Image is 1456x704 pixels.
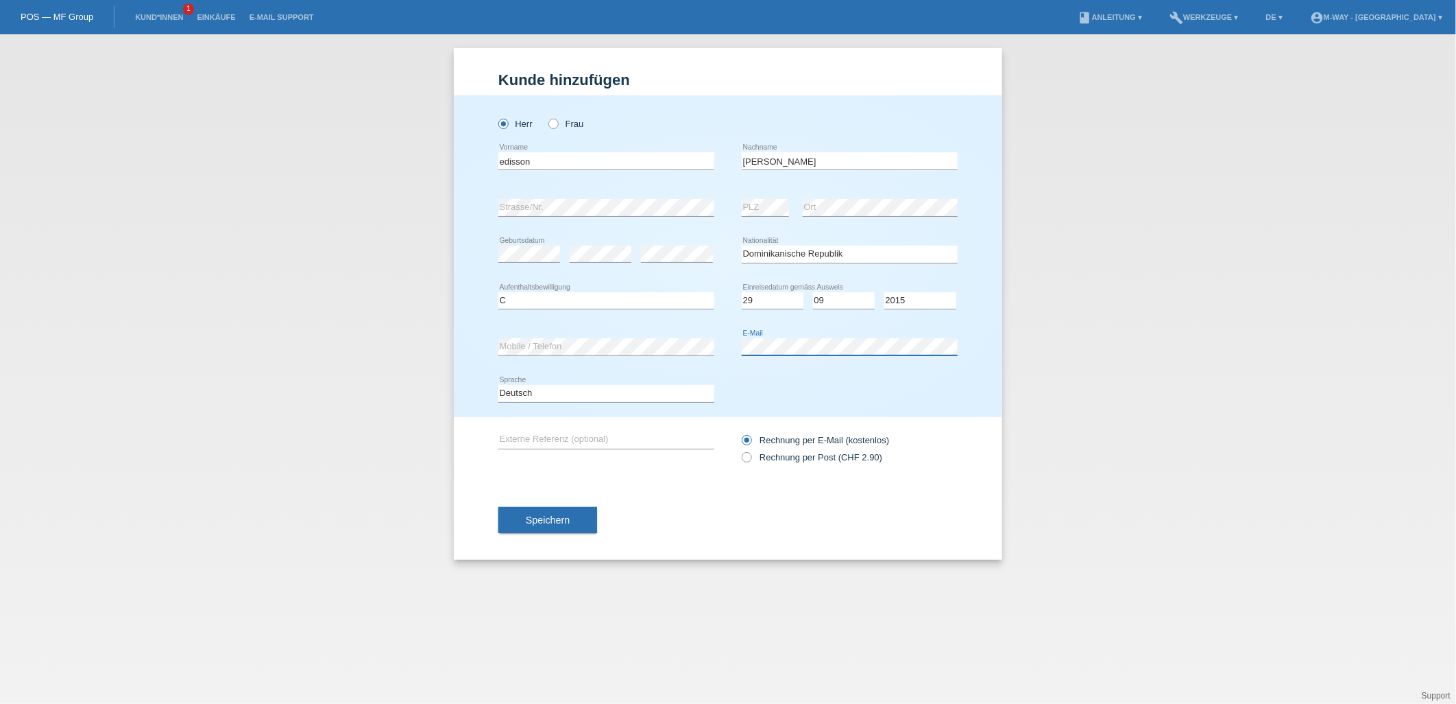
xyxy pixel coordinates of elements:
a: account_circlem-way - [GEOGRAPHIC_DATA] ▾ [1303,13,1449,21]
input: Rechnung per Post (CHF 2.90) [742,452,751,469]
a: bookAnleitung ▾ [1071,13,1149,21]
label: Frau [548,119,583,129]
a: Kund*innen [128,13,190,21]
input: Frau [548,119,557,128]
a: POS — MF Group [21,12,93,22]
span: Speichern [526,515,570,526]
label: Herr [498,119,533,129]
a: DE ▾ [1259,13,1289,21]
i: account_circle [1310,11,1324,25]
a: E-Mail Support [243,13,321,21]
span: 1 [183,3,194,15]
i: book [1078,11,1092,25]
input: Herr [498,119,507,128]
i: build [1169,11,1183,25]
input: Rechnung per E-Mail (kostenlos) [742,435,751,452]
a: Support [1422,691,1451,701]
button: Speichern [498,507,597,533]
a: buildWerkzeuge ▾ [1163,13,1246,21]
h1: Kunde hinzufügen [498,71,958,89]
a: Einkäufe [190,13,242,21]
label: Rechnung per E-Mail (kostenlos) [742,435,889,445]
label: Rechnung per Post (CHF 2.90) [742,452,882,462]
